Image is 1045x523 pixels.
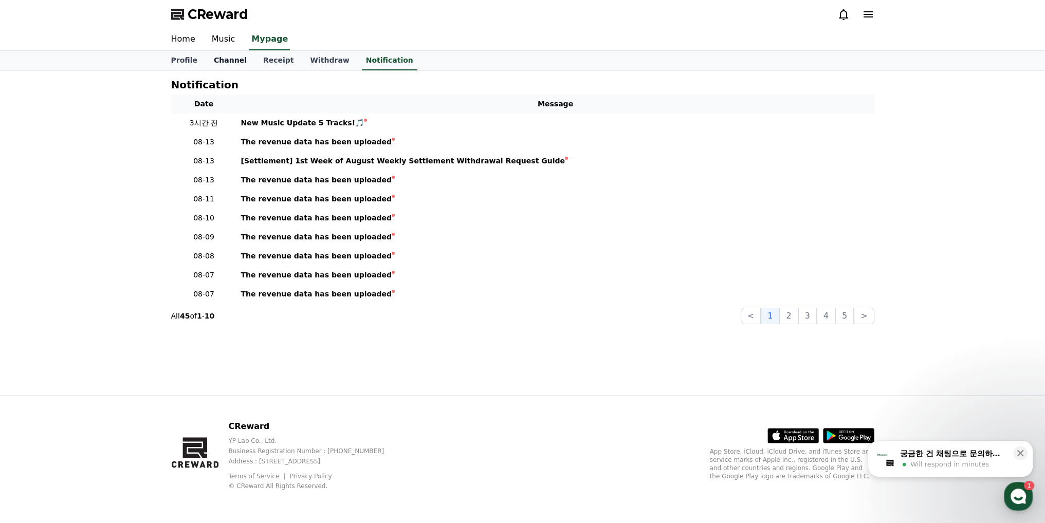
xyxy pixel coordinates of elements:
a: The revenue data has been uploaded [241,289,870,300]
div: The revenue data has been uploaded [241,137,392,147]
a: Home [3,326,68,351]
p: All of - [171,311,215,321]
p: 3시간 전 [175,118,233,128]
p: 08-08 [175,251,233,261]
a: The revenue data has been uploaded [241,194,870,204]
span: Messages [85,342,116,350]
span: Settings [152,341,177,349]
div: The revenue data has been uploaded [241,232,392,242]
a: The revenue data has been uploaded [241,251,870,261]
a: The revenue data has been uploaded [241,213,870,223]
a: The revenue data has been uploaded [241,232,870,242]
a: Notification [362,51,417,70]
a: CReward [171,6,248,23]
div: The revenue data has been uploaded [241,289,392,300]
button: 3 [798,308,817,324]
p: App Store, iCloud, iCloud Drive, and iTunes Store are service marks of Apple Inc., registered in ... [710,447,874,480]
strong: 45 [180,312,190,320]
p: Address : [STREET_ADDRESS] [228,457,400,465]
p: 08-07 [175,289,233,300]
strong: 1 [197,312,202,320]
a: 1Messages [68,326,133,351]
p: © CReward All Rights Reserved. [228,482,400,490]
a: Mypage [249,29,290,50]
a: Home [163,29,204,50]
a: [Settlement] 1st Week of August Weekly Settlement Withdrawal Request Guide [241,156,870,166]
p: 08-09 [175,232,233,242]
a: The revenue data has been uploaded [241,137,870,147]
a: Receipt [255,51,302,70]
a: Terms of Service [228,473,287,480]
p: 08-13 [175,175,233,185]
button: < [741,308,761,324]
a: New Music Update 5 Tracks!🎵 [241,118,870,128]
div: The revenue data has been uploaded [241,270,392,281]
a: Settings [133,326,197,351]
a: Music [204,29,244,50]
h4: Notification [171,79,239,90]
button: 5 [835,308,854,324]
span: 1 [104,325,108,333]
th: Date [171,95,237,114]
a: The revenue data has been uploaded [241,270,870,281]
p: 08-11 [175,194,233,204]
a: Profile [163,51,206,70]
p: Business Registration Number : [PHONE_NUMBER] [228,447,400,455]
p: 08-13 [175,137,233,147]
p: YP Lab Co., Ltd. [228,437,400,445]
p: 08-13 [175,156,233,166]
th: Message [237,95,874,114]
strong: 10 [205,312,214,320]
span: CReward [188,6,248,23]
span: Home [26,341,44,349]
div: The revenue data has been uploaded [241,251,392,261]
div: New Music Update 5 Tracks!🎵 [241,118,364,128]
p: 08-07 [175,270,233,281]
a: Channel [206,51,255,70]
p: CReward [228,420,400,433]
div: [Settlement] 1st Week of August Weekly Settlement Withdrawal Request Guide [241,156,565,166]
a: Withdraw [302,51,357,70]
a: Privacy Policy [290,473,332,480]
button: 4 [817,308,835,324]
button: 1 [761,308,779,324]
button: 2 [779,308,798,324]
div: The revenue data has been uploaded [241,194,392,204]
div: The revenue data has been uploaded [241,175,392,185]
a: The revenue data has been uploaded [241,175,870,185]
div: The revenue data has been uploaded [241,213,392,223]
p: 08-10 [175,213,233,223]
button: > [854,308,874,324]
